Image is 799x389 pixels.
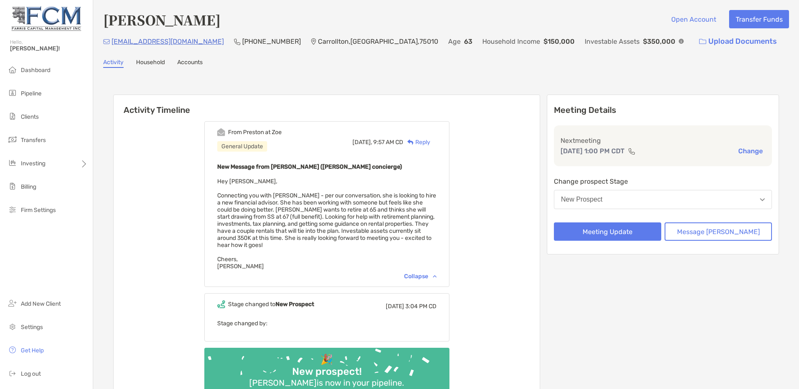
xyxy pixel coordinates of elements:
[554,222,661,241] button: Meeting Update
[10,3,83,33] img: Zoe Logo
[554,190,772,209] button: New Prospect
[404,273,437,280] div: Collapse
[21,370,41,377] span: Log out
[10,45,88,52] span: [PERSON_NAME]!
[217,300,225,308] img: Event icon
[561,135,765,146] p: Next meeting
[554,176,772,187] p: Change prospect Stage
[679,39,684,44] img: Info Icon
[628,148,635,155] img: communication type
[561,146,625,156] p: [DATE] 1:00 PM CDT
[204,348,449,387] img: Confetti
[21,300,61,307] span: Add New Client
[114,95,540,115] h6: Activity Timeline
[217,163,402,170] b: New Message from [PERSON_NAME] ([PERSON_NAME] concierge)
[729,10,789,28] button: Transfer Funds
[433,275,437,277] img: Chevron icon
[21,324,43,331] span: Settings
[585,36,640,47] p: Investable Assets
[21,90,42,97] span: Pipeline
[7,88,17,98] img: pipeline icon
[7,322,17,332] img: settings icon
[448,36,461,47] p: Age
[21,137,46,144] span: Transfers
[7,135,17,145] img: transfers icon
[21,67,50,74] span: Dashboard
[217,141,267,152] div: General Update
[554,105,772,115] p: Meeting Details
[21,113,39,120] span: Clients
[543,36,575,47] p: $150,000
[760,198,765,201] img: Open dropdown arrow
[103,39,110,44] img: Email Icon
[386,303,404,310] span: [DATE]
[7,181,17,191] img: billing icon
[234,38,241,45] img: Phone Icon
[7,65,17,75] img: dashboard icon
[736,147,765,155] button: Change
[289,366,365,378] div: New prospect!
[21,207,56,214] span: Firm Settings
[177,59,203,68] a: Accounts
[21,183,36,190] span: Billing
[407,140,414,145] img: Reply icon
[217,178,436,270] span: Hey [PERSON_NAME], Connecting you with [PERSON_NAME] - per our conversation, she is looking to hi...
[246,378,407,388] div: [PERSON_NAME] is now in your pipeline.
[352,139,372,146] span: [DATE],
[228,129,282,136] div: From Preston at Zoe
[464,36,472,47] p: 63
[7,298,17,308] img: add_new_client icon
[275,301,314,308] b: New Prospect
[7,111,17,121] img: clients icon
[482,36,540,47] p: Household Income
[228,301,314,308] div: Stage changed to
[694,32,782,50] a: Upload Documents
[242,36,301,47] p: [PHONE_NUMBER]
[561,196,603,203] div: New Prospect
[7,204,17,214] img: firm-settings icon
[317,354,336,366] div: 🎉
[318,36,438,47] p: Carrollton , [GEOGRAPHIC_DATA] , 75010
[699,39,706,45] img: button icon
[7,368,17,378] img: logout icon
[103,59,124,68] a: Activity
[7,158,17,168] img: investing icon
[103,10,221,29] h4: [PERSON_NAME]
[136,59,165,68] a: Household
[403,138,430,147] div: Reply
[665,222,772,241] button: Message [PERSON_NAME]
[21,160,45,167] span: Investing
[21,347,44,354] span: Get Help
[643,36,675,47] p: $350,000
[217,318,437,329] p: Stage changed by:
[112,36,224,47] p: [EMAIL_ADDRESS][DOMAIN_NAME]
[405,303,437,310] span: 3:04 PM CD
[665,10,722,28] button: Open Account
[7,345,17,355] img: get-help icon
[311,38,316,45] img: Location Icon
[217,128,225,136] img: Event icon
[373,139,403,146] span: 9:57 AM CD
